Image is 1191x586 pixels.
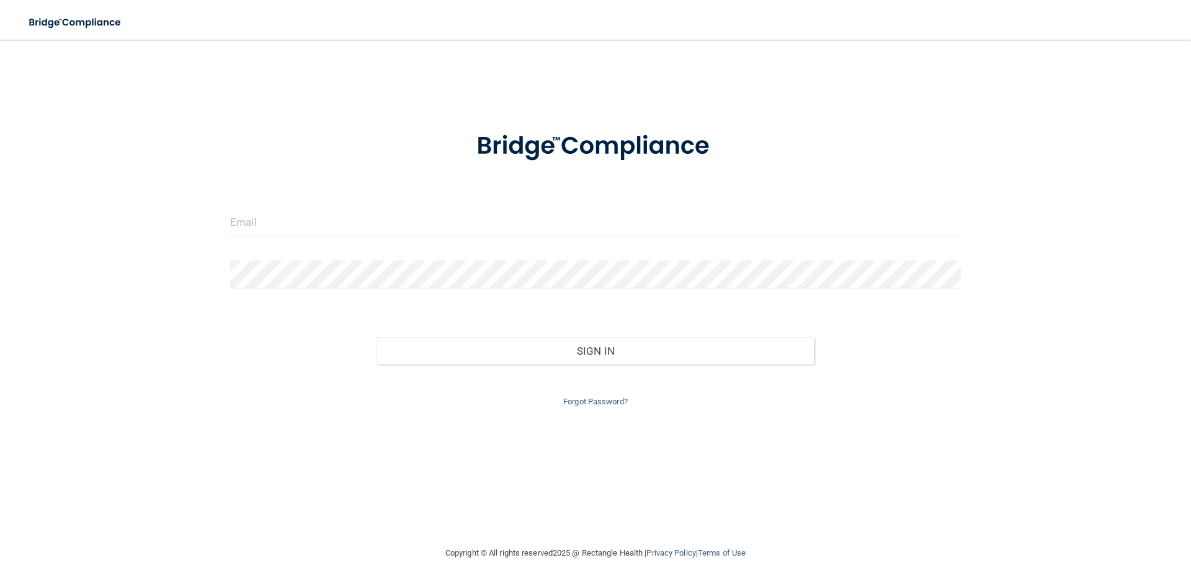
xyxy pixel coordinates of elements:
[698,548,746,557] a: Terms of Use
[563,397,628,406] a: Forgot Password?
[19,10,133,35] img: bridge_compliance_login_screen.278c3ca4.svg
[377,337,815,365] button: Sign In
[369,533,822,573] div: Copyright © All rights reserved 2025 @ Rectangle Health | |
[230,208,961,236] input: Email
[646,548,695,557] a: Privacy Policy
[451,114,740,179] img: bridge_compliance_login_screen.278c3ca4.svg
